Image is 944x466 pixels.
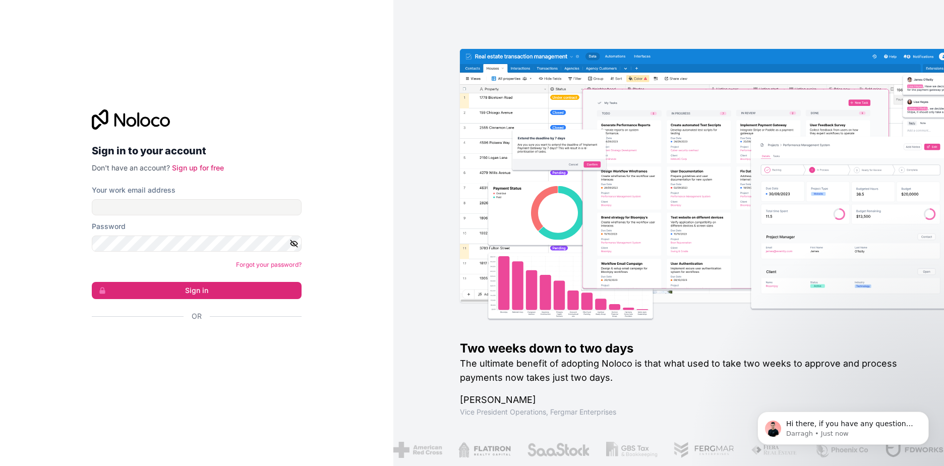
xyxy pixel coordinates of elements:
[92,221,126,231] label: Password
[460,340,912,357] h1: Two weeks down to two days
[674,442,735,458] img: /assets/fergmar-CudnrXN5.png
[742,390,944,461] iframe: Intercom notifications message
[460,357,912,385] h2: The ultimate benefit of adopting Noloco is that what used to take two weeks to approve and proces...
[460,393,912,407] h1: [PERSON_NAME]
[92,236,302,252] input: Password
[236,261,302,268] a: Forgot your password?
[92,282,302,299] button: Sign in
[92,163,170,172] span: Don't have an account?
[92,185,175,195] label: Your work email address
[393,442,442,458] img: /assets/american-red-cross-BAupjrZR.png
[87,332,299,355] iframe: Sign in with Google Button
[458,442,511,458] img: /assets/flatiron-C8eUkumj.png
[172,163,224,172] a: Sign up for free
[192,311,202,321] span: Or
[606,442,658,458] img: /assets/gbstax-C-GtDUiK.png
[92,142,302,160] h2: Sign in to your account
[460,407,912,417] h1: Vice President Operations , Fergmar Enterprises
[527,442,591,458] img: /assets/saastock-C6Zbiodz.png
[92,199,302,215] input: Email address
